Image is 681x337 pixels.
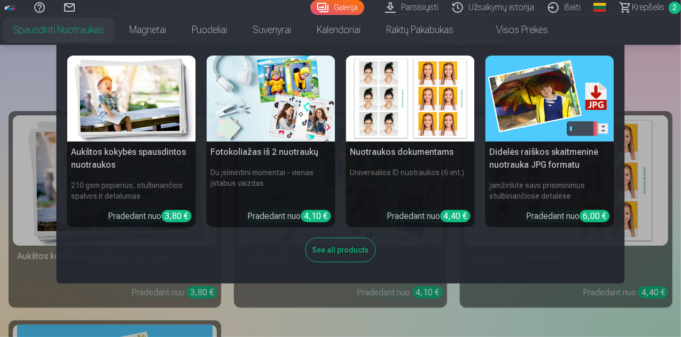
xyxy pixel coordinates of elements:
[346,56,475,227] a: Nuotraukos dokumentamsNuotraukos dokumentamsUniversalios ID nuotraukos (6 vnt.)Pradedant nuo4,40 €
[301,210,331,222] div: 4,10 €
[4,4,16,11] img: /fa2
[486,176,614,206] h6: Įamžinkite savo prisiminimus stulbinančiose detalėse
[207,56,335,227] a: Fotokoliažas iš 2 nuotraukųFotokoliažas iš 2 nuotraukųDu įsimintini momentai - vienas įstabus vai...
[240,15,304,45] a: Suvenyrai
[387,210,471,223] div: Pradedant nuo
[207,56,335,142] img: Fotokoliažas iš 2 nuotraukų
[441,210,471,222] div: 4,40 €
[207,163,335,206] h6: Du įsimintini momentai - vienas įstabus vaizdas
[346,163,475,206] h6: Universalios ID nuotraukos (6 vnt.)
[373,15,466,45] a: Raktų pakabukas
[179,15,240,45] a: Puodeliai
[632,1,664,14] span: Krepšelis
[116,15,179,45] a: Magnetai
[486,56,614,142] img: Didelės raiškos skaitmeninė nuotrauka JPG formatu
[306,244,376,255] a: See all products
[248,210,331,223] div: Pradedant nuo
[67,56,196,227] a: Aukštos kokybės spausdintos nuotraukos Aukštos kokybės spausdintos nuotraukos210 gsm popierius, s...
[162,210,192,222] div: 3,80 €
[346,56,475,142] img: Nuotraukos dokumentams
[466,15,561,45] a: Visos prekės
[486,142,614,176] h5: Didelės raiškos skaitmeninė nuotrauka JPG formatu
[580,210,610,222] div: 6,00 €
[108,210,192,223] div: Pradedant nuo
[486,56,614,227] a: Didelės raiškos skaitmeninė nuotrauka JPG formatuDidelės raiškos skaitmeninė nuotrauka JPG format...
[346,142,475,163] h5: Nuotraukos dokumentams
[67,56,196,142] img: Aukštos kokybės spausdintos nuotraukos
[669,2,681,14] span: 2
[527,210,610,223] div: Pradedant nuo
[304,15,373,45] a: Kalendoriai
[67,142,196,176] h5: Aukštos kokybės spausdintos nuotraukos
[67,176,196,206] h6: 210 gsm popierius, stulbinančios spalvos ir detalumas
[306,238,376,262] div: See all products
[207,142,335,163] h5: Fotokoliažas iš 2 nuotraukų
